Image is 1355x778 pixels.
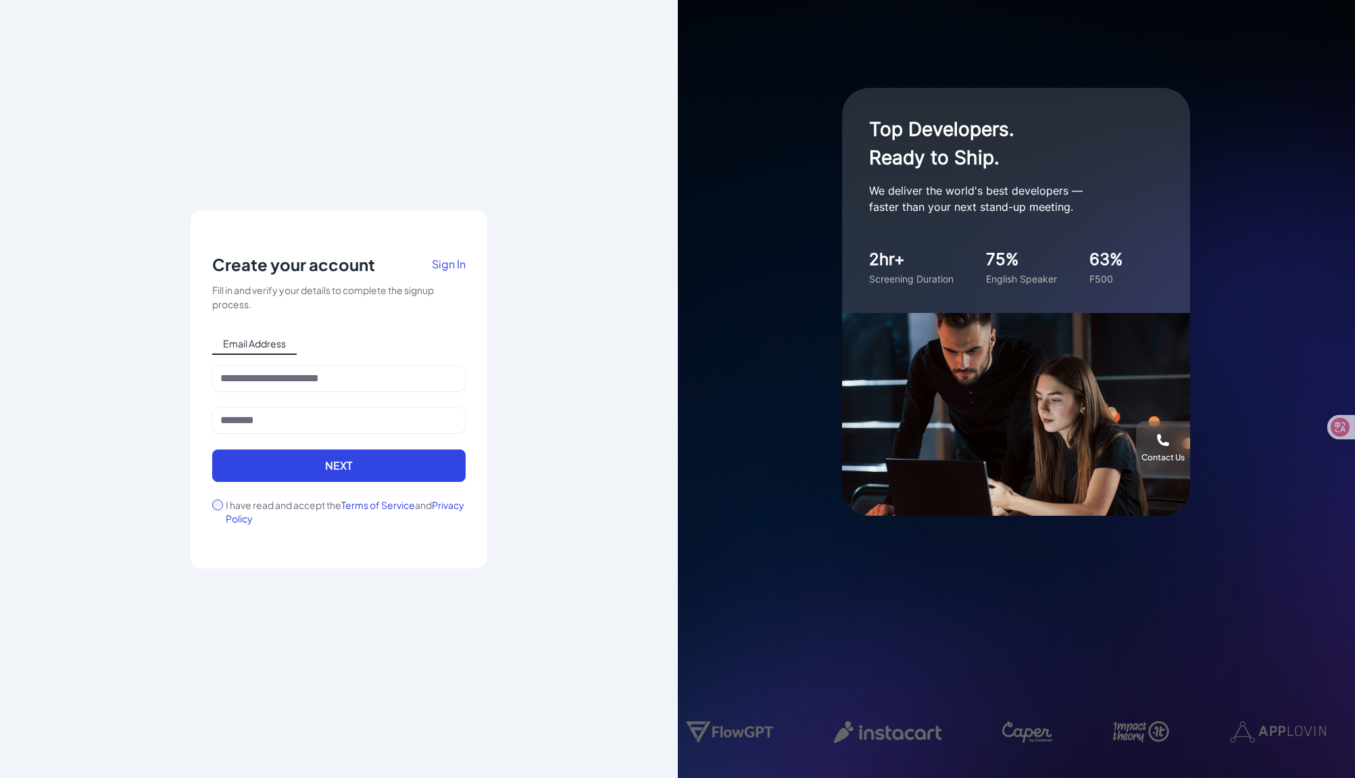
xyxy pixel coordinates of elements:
[432,257,466,271] span: Sign In
[869,183,1139,215] p: We deliver the world's best developers — faster than your next stand-up meeting.
[212,449,466,482] button: Next
[341,499,415,511] span: Terms of Service
[212,333,297,355] span: Email Address
[432,253,466,283] a: Sign In
[1141,452,1185,463] div: Contact Us
[1136,421,1190,475] button: Contact Us
[226,498,466,525] label: I have read and accept the and
[869,115,1139,172] h1: Top Developers. Ready to Ship.
[1089,247,1123,272] div: 63%
[986,247,1057,272] div: 75%
[869,247,954,272] div: 2hr+
[986,272,1057,286] div: English Speaker
[1089,272,1123,286] div: F500
[226,499,464,525] span: Privacy Policy
[869,272,954,286] div: Screening Duration
[212,253,375,275] p: Create your account
[212,283,466,312] div: Fill in and verify your details to complete the signup process.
